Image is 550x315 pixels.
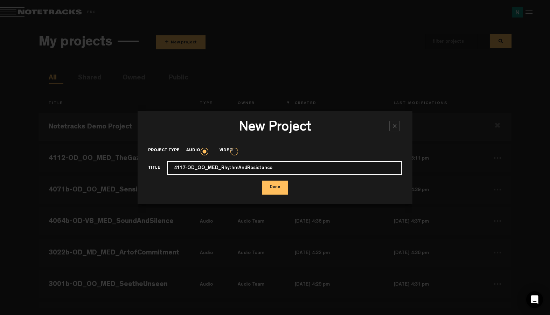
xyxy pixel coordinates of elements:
[148,120,402,138] h3: New Project
[148,165,167,173] label: Title
[167,161,402,175] input: This field cannot contain only space(s)
[220,148,239,154] label: Video
[148,148,186,154] label: Project type
[262,181,288,195] button: Done
[526,291,543,308] div: Open Intercom Messenger
[186,148,207,154] label: Audio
